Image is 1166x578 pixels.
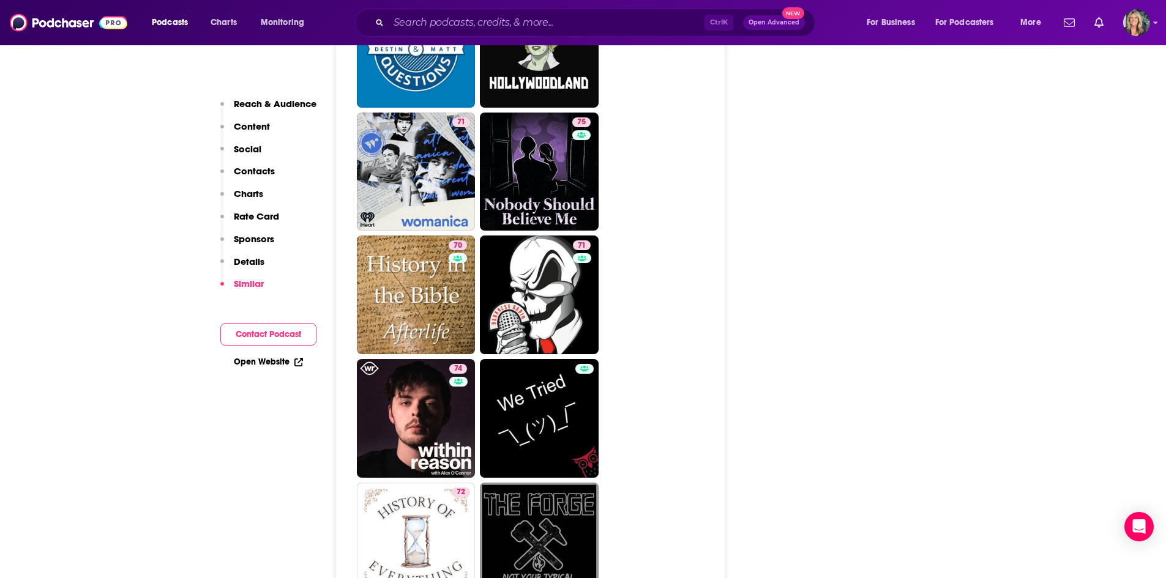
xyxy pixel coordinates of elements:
[220,278,264,300] button: Similar
[867,14,915,31] span: For Business
[743,15,805,30] button: Open AdvancedNew
[449,240,467,250] a: 70
[152,14,188,31] span: Podcasts
[1059,12,1080,33] a: Show notifications dropdown
[389,13,704,32] input: Search podcasts, credits, & more...
[220,256,264,278] button: Details
[452,117,470,127] a: 71
[234,188,263,199] p: Charts
[480,113,599,231] a: 75
[704,15,733,31] span: Ctrl K
[211,14,237,31] span: Charts
[220,98,316,120] button: Reach & Audience
[572,117,591,127] a: 75
[454,240,462,252] span: 70
[357,113,476,231] a: 71
[234,278,264,289] p: Similar
[234,256,264,267] p: Details
[220,188,263,210] button: Charts
[367,9,827,37] div: Search podcasts, credits, & more...
[1012,13,1056,32] button: open menu
[577,116,586,128] span: 75
[220,233,274,256] button: Sponsors
[252,13,320,32] button: open menu
[927,13,1012,32] button: open menu
[454,363,462,375] span: 74
[1124,512,1154,541] div: Open Intercom Messenger
[234,98,316,109] p: Reach & Audience
[357,359,476,478] a: 74
[749,20,799,26] span: Open Advanced
[457,116,465,128] span: 71
[1123,9,1150,36] span: Logged in as lisa.beech
[261,14,304,31] span: Monitoring
[457,486,465,498] span: 72
[858,13,930,32] button: open menu
[782,7,804,19] span: New
[449,364,467,374] a: 74
[452,487,470,497] a: 72
[143,13,204,32] button: open menu
[234,165,275,177] p: Contacts
[480,235,599,354] a: 71
[220,165,275,188] button: Contacts
[220,210,279,233] button: Rate Card
[935,14,994,31] span: For Podcasters
[220,323,316,346] button: Contact Podcast
[10,11,127,34] img: Podchaser - Follow, Share and Rate Podcasts
[234,143,261,155] p: Social
[203,13,244,32] a: Charts
[234,233,274,245] p: Sponsors
[1123,9,1150,36] img: User Profile
[573,240,591,250] a: 71
[578,240,586,252] span: 71
[234,210,279,222] p: Rate Card
[220,120,270,143] button: Content
[1089,12,1108,33] a: Show notifications dropdown
[234,357,303,367] a: Open Website
[1123,9,1150,36] button: Show profile menu
[357,235,476,354] a: 70
[220,143,261,166] button: Social
[1020,14,1041,31] span: More
[234,120,270,132] p: Content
